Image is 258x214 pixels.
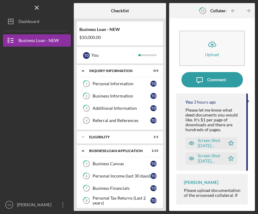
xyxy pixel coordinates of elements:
[83,52,90,59] div: T D
[210,8,229,13] b: Collateral
[150,161,157,167] div: T D
[89,69,143,73] div: INQUIRY INFORMATION
[80,78,160,90] a: 1Personal InformationTD
[3,199,71,211] button: TD[PERSON_NAME]
[205,52,219,57] div: Upload
[93,196,150,205] div: Personal Tax Returns (Last 2 years)
[93,94,150,98] div: Business Information
[147,69,158,73] div: 0 / 4
[80,170,160,182] a: 6Personal Income (last 30 days)TD
[89,135,143,139] div: ELIGIBILITY
[179,31,245,66] button: Upload
[85,106,87,110] tspan: 3
[18,15,39,29] div: Dashboard
[85,82,87,86] tspan: 1
[79,35,161,40] div: $10,000.00
[93,161,150,166] div: Business Canvas
[89,149,143,153] div: BUSINESS LOAN APPLICATION
[80,90,160,102] a: 2Business InformationTD
[80,158,160,170] a: 5Business CanvasTD
[85,162,87,166] tspan: 5
[198,153,222,163] div: Screen Shot [DATE] 11.01.13 AM.png
[85,119,88,122] tspan: 4
[93,81,150,86] div: Personal Information
[150,197,157,204] div: T D
[111,8,129,13] b: Checklist
[80,102,160,114] a: 3Additional InformationTD
[93,174,150,178] div: Personal Income (last 30 days)
[80,194,160,207] a: 8Personal Tax Returns (Last 2 years)TD
[147,135,158,139] div: 1 / 1
[198,138,222,148] div: Screen Shot [DATE] 11.01.26 AM.png
[185,152,237,165] button: Screen Shot [DATE] 11.01.13 AM.png
[91,50,138,60] div: You
[194,100,216,105] time: 2025-10-13 16:02
[185,137,237,149] button: Screen Shot [DATE] 11.01.26 AM.png
[85,94,87,98] tspan: 2
[184,180,218,185] div: [PERSON_NAME]
[207,72,226,87] div: Comment
[80,114,160,127] a: 4Referral and ReferencesTD
[85,174,88,178] tspan: 6
[15,199,55,212] div: [PERSON_NAME]
[150,117,157,124] div: T D
[150,81,157,87] div: T D
[93,186,150,191] div: Business Financials
[3,34,71,47] button: Business Loan - NEW
[79,27,161,32] div: Business Loan - NEW
[150,185,157,191] div: T D
[185,100,193,105] div: You
[150,173,157,179] div: T D
[147,149,158,153] div: 1 / 15
[3,15,71,28] button: Dashboard
[18,34,59,48] div: Business Loan - NEW
[93,118,150,123] div: Referral and References
[181,72,243,87] button: Comment
[93,106,150,111] div: Additional Information
[7,203,11,207] text: TD
[150,93,157,99] div: T D
[150,105,157,111] div: T D
[80,182,160,194] a: 7Business FinancialsTD
[201,9,204,13] tspan: 11
[85,186,88,190] tspan: 7
[185,108,240,132] div: Please let me know what deed documents you would like. It's $1 per page of downloads and there ar...
[85,199,87,203] tspan: 8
